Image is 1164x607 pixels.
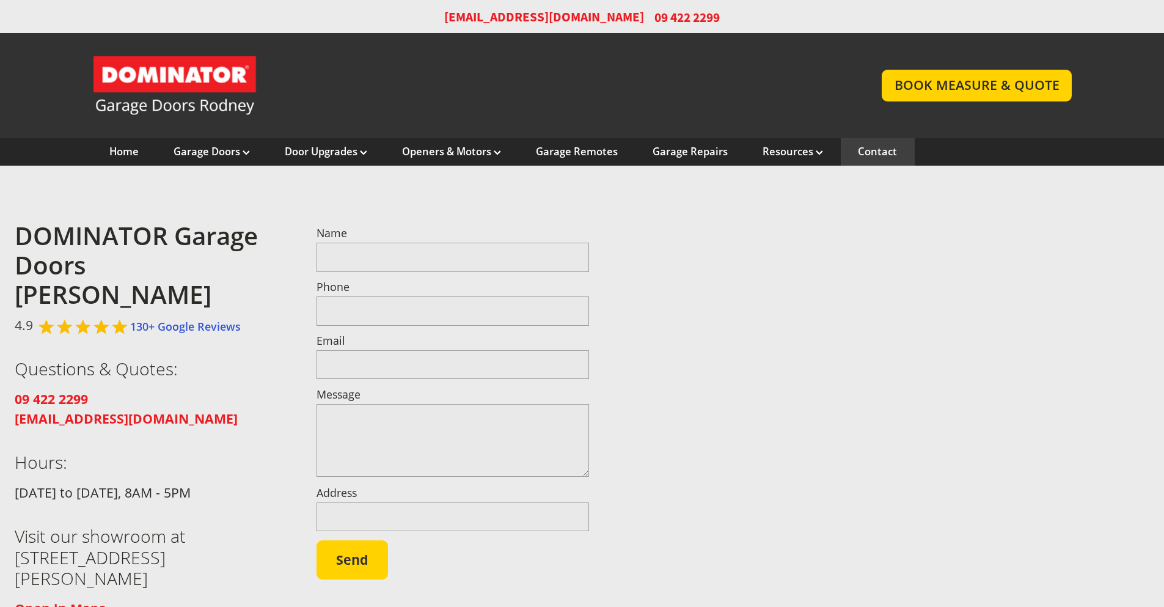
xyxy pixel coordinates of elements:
[653,145,728,158] a: Garage Repairs
[317,540,388,579] button: Send
[15,391,88,408] a: 09 422 2299
[15,221,288,310] h2: DOMINATOR Garage Doors [PERSON_NAME]
[130,319,241,334] a: 130+ Google Reviews
[109,145,139,158] a: Home
[317,488,590,499] label: Address
[38,318,130,335] div: Rated 4.9 out of 5,
[317,336,590,347] label: Email
[15,358,288,379] h3: Questions & Quotes:
[444,9,644,26] a: [EMAIL_ADDRESS][DOMAIN_NAME]
[317,389,590,400] label: Message
[317,228,590,239] label: Name
[858,145,897,158] a: Contact
[15,315,33,335] span: 4.9
[285,145,367,158] a: Door Upgrades
[15,526,288,589] h3: Visit our showroom at [STREET_ADDRESS][PERSON_NAME]
[654,9,720,26] span: 09 422 2299
[15,410,238,427] strong: [EMAIL_ADDRESS][DOMAIN_NAME]
[15,452,288,473] h3: Hours:
[536,145,618,158] a: Garage Remotes
[402,145,501,158] a: Openers & Motors
[317,282,590,293] label: Phone
[15,483,288,502] p: [DATE] to [DATE], 8AM - 5PM
[15,410,238,427] a: [EMAIL_ADDRESS][DOMAIN_NAME]
[882,70,1072,101] a: BOOK MEASURE & QUOTE
[174,145,250,158] a: Garage Doors
[763,145,823,158] a: Resources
